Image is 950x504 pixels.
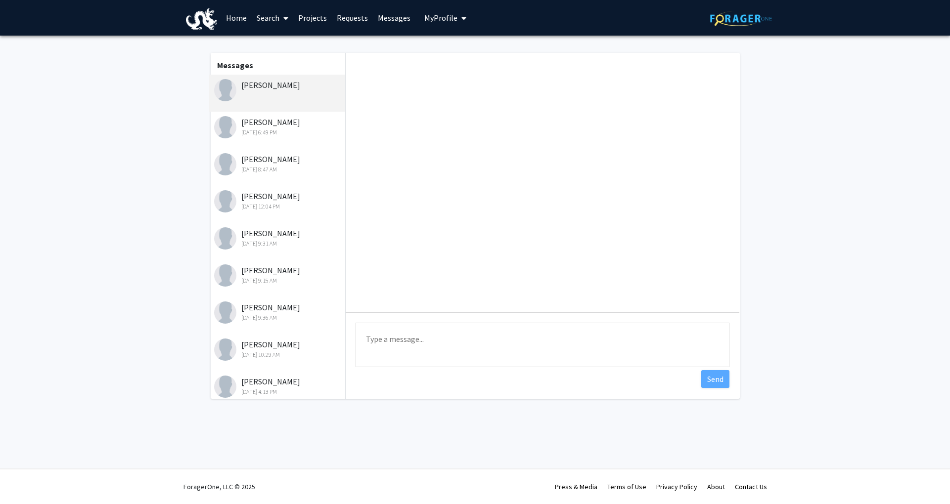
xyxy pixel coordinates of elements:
iframe: Chat [7,460,42,497]
img: Himika Saha Pom [214,190,236,212]
img: Luiza Jernigan [214,301,236,324]
a: Search [252,0,293,35]
div: [DATE] 6:49 PM [214,128,343,137]
div: [DATE] 9:36 AM [214,313,343,322]
div: [DATE] 9:31 AM [214,239,343,248]
a: Home [221,0,252,35]
a: Requests [332,0,373,35]
a: Terms of Use [607,482,646,491]
img: Nishi Vyas [214,116,236,138]
b: Messages [217,60,253,70]
div: [PERSON_NAME] [214,116,343,137]
span: My Profile [424,13,457,23]
div: [DATE] 9:15 AM [214,276,343,285]
div: [PERSON_NAME] [214,79,343,91]
div: [DATE] 10:29 AM [214,350,343,359]
img: Tim Gangadeen [214,264,236,287]
a: Contact Us [735,482,767,491]
a: About [707,482,725,491]
div: [DATE] 8:47 AM [214,165,343,174]
a: Press & Media [555,482,597,491]
div: [DATE] 4:13 PM [214,387,343,396]
div: [PERSON_NAME] [214,153,343,174]
div: [DATE] 12:04 PM [214,202,343,211]
div: [PERSON_NAME] [214,264,343,285]
button: Send [701,370,729,388]
div: [PERSON_NAME] [214,376,343,396]
img: Srushti Trivedi [214,376,236,398]
div: [PERSON_NAME] [214,190,343,211]
img: Nikunj Patel [214,153,236,175]
a: Privacy Policy [656,482,697,491]
img: Alyssa Mascuilli [214,338,236,361]
div: [PERSON_NAME] [214,338,343,359]
a: Projects [293,0,332,35]
img: Drexel University Logo [186,8,218,30]
textarea: Message [356,323,729,367]
a: Messages [373,0,415,35]
div: ForagerOne, LLC © 2025 [183,469,255,504]
img: Catalina Orozco [214,227,236,250]
div: [PERSON_NAME] [214,227,343,248]
img: ForagerOne Logo [710,11,772,26]
div: [PERSON_NAME] [214,301,343,322]
img: Tanushree Patil [214,79,236,101]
